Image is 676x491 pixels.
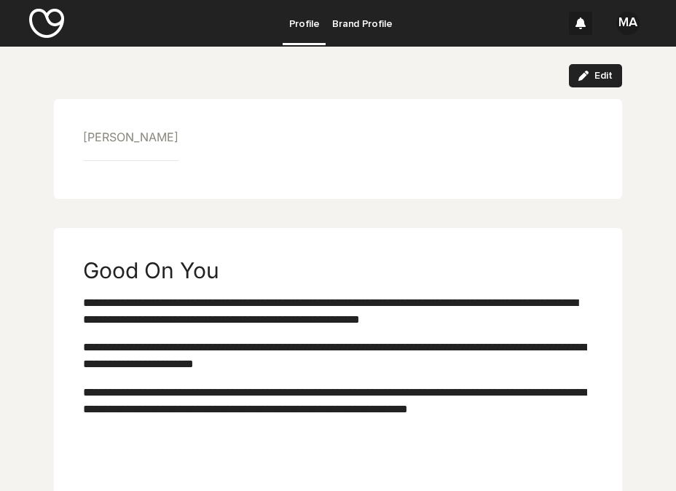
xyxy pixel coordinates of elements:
h2: Good On You [83,257,219,283]
img: SZUT5cL6R8SGCY3hRM1s [29,9,64,38]
p: [PERSON_NAME] [83,128,178,146]
button: Edit [569,64,622,87]
div: MA [616,12,640,35]
span: Edit [594,71,613,81]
